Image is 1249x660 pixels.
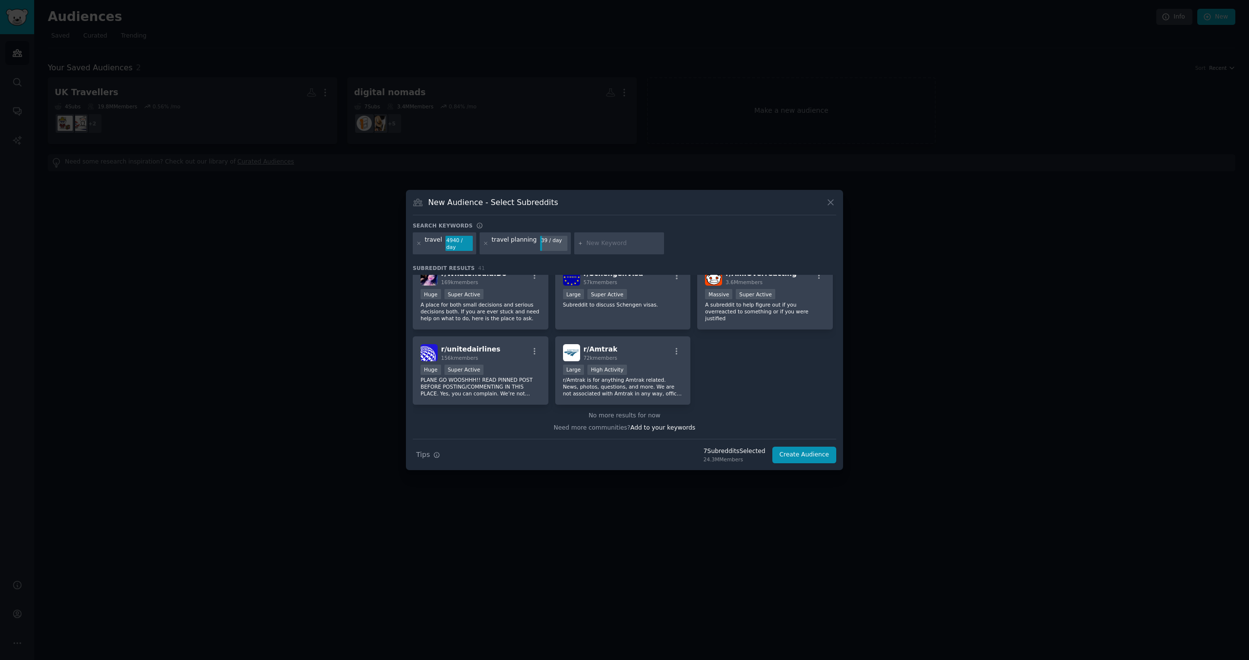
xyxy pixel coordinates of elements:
[444,289,484,299] div: Super Active
[705,268,722,286] img: AmIOverreacting
[563,376,683,397] p: r/Amtrak is for anything Amtrak related. News, photos, questions, and more. We are not associated...
[584,355,617,361] span: 72k members
[705,289,732,299] div: Massive
[428,197,558,207] h3: New Audience - Select Subreddits
[563,344,580,361] img: Amtrak
[413,265,475,271] span: Subreddit Results
[421,268,438,286] img: WhatShouldIDo
[587,289,627,299] div: Super Active
[421,301,541,322] p: A place for both small decisions and serious decisions both. If you are ever stuck and need help ...
[563,289,584,299] div: Large
[441,355,478,361] span: 156k members
[772,447,837,463] button: Create Audience
[587,365,627,375] div: High Activity
[586,239,661,248] input: New Keyword
[425,236,443,251] div: travel
[540,236,567,245] div: 39 / day
[705,301,825,322] p: A subreddit to help figure out if you overreacted to something or if you were justified
[736,289,775,299] div: Super Active
[725,279,763,285] span: 3.6M members
[704,456,766,463] div: 24.3M Members
[563,268,580,286] img: SchengenVisa
[563,301,683,308] p: Subreddit to discuss Schengen visas.
[492,236,537,251] div: travel planning
[421,344,438,361] img: unitedairlines
[478,265,485,271] span: 41
[441,345,501,353] span: r/ unitedairlines
[421,376,541,397] p: PLANE GO WOOSHHH!! READ PINNED POST BEFORE POSTING/COMMENTING IN THIS PLACE. Yes, you can complai...
[445,236,473,251] div: 4940 / day
[630,424,695,431] span: Add to your keywords
[584,279,617,285] span: 57k members
[563,365,584,375] div: Large
[413,446,443,463] button: Tips
[421,365,441,375] div: Huge
[421,289,441,299] div: Huge
[413,222,473,229] h3: Search keywords
[441,269,506,277] span: r/ WhatShouldIDo
[725,269,797,277] span: r/ AmIOverreacting
[584,269,644,277] span: r/ SchengenVisa
[584,345,618,353] span: r/ Amtrak
[413,412,836,420] div: No more results for now
[444,365,484,375] div: Super Active
[413,420,836,433] div: Need more communities?
[416,450,430,460] span: Tips
[441,279,478,285] span: 169k members
[704,447,766,456] div: 7 Subreddit s Selected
